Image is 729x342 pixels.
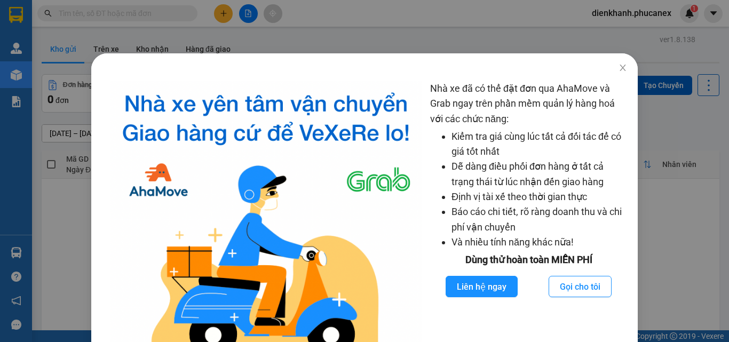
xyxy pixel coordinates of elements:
li: Kiểm tra giá cùng lúc tất cả đối tác để có giá tốt nhất [451,129,627,160]
button: Gọi cho tôi [549,276,612,297]
span: close [619,63,627,72]
li: Định vị tài xế theo thời gian thực [451,189,627,204]
span: Gọi cho tôi [560,280,600,293]
li: Và nhiều tính năng khác nữa! [451,235,627,250]
li: Dễ dàng điều phối đơn hàng ở tất cả trạng thái từ lúc nhận đến giao hàng [451,159,627,189]
button: Liên hệ ngay [446,276,518,297]
button: Close [608,53,638,83]
div: Dùng thử hoàn toàn MIỄN PHÍ [430,252,627,267]
li: Báo cáo chi tiết, rõ ràng doanh thu và chi phí vận chuyển [451,204,627,235]
span: Liên hệ ngay [457,280,506,293]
